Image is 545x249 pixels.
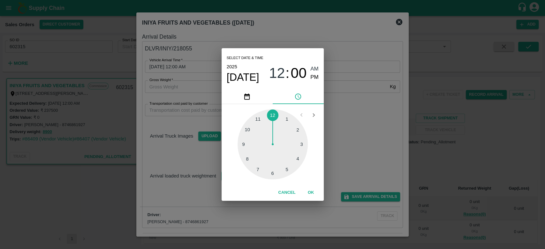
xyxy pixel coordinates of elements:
button: [DATE] [227,71,259,84]
button: 12 [269,65,285,82]
button: pick time [273,89,324,104]
button: Open next view [307,109,320,121]
button: AM [310,65,319,73]
span: 00 [291,65,307,81]
button: 2025 [227,63,237,71]
button: pick date [222,89,273,104]
button: Cancel [276,187,298,198]
span: Select date & time [227,53,263,63]
button: PM [310,73,319,82]
button: OK [301,187,321,198]
button: 00 [291,65,307,82]
span: 12 [269,65,285,81]
span: : [285,65,289,82]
